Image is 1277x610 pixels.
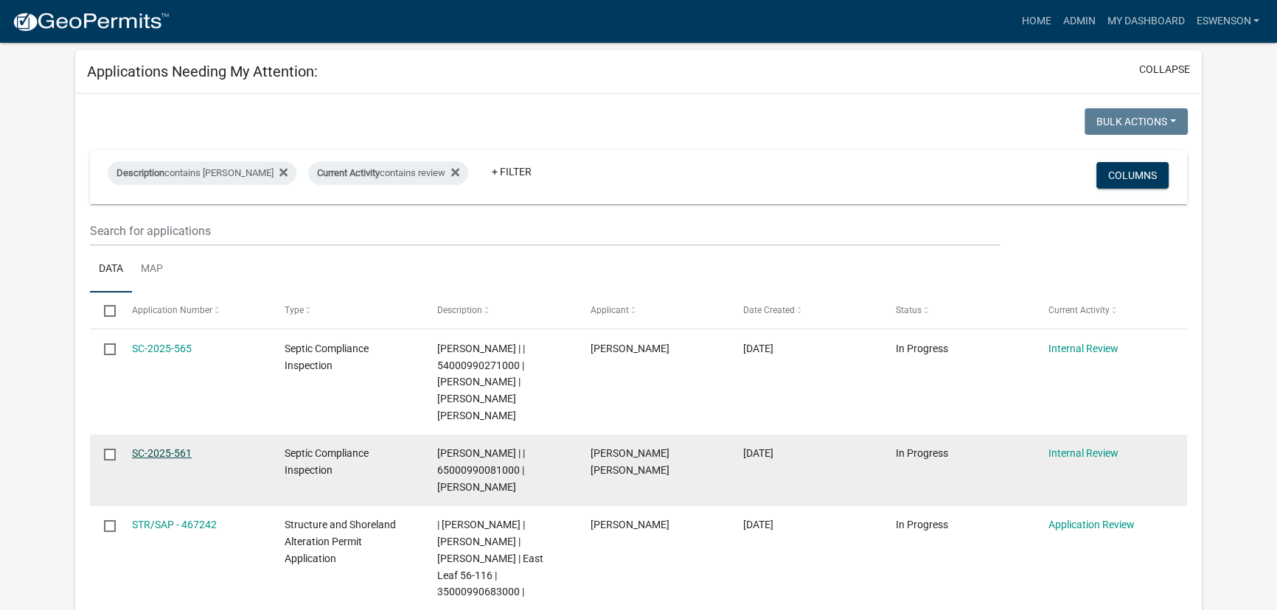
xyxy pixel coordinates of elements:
span: Description [116,167,164,178]
datatable-header-cell: Description [423,292,576,328]
div: contains review [308,161,468,185]
span: Application Number [132,305,212,315]
button: collapse [1139,62,1190,77]
span: | Emma Swenson | MARY JO VESKRNA | DANIEL F VESKRNA | East Leaf 56-116 | 35000990683000 | [437,519,543,597]
a: Admin [1057,7,1101,35]
a: SC-2025-561 [132,447,192,459]
span: Emma Swenson | | 65000990081000 | TRAVIS S AUNE [437,447,525,493]
a: SC-2025-565 [132,343,192,354]
a: eswenson [1190,7,1265,35]
a: My Dashboard [1101,7,1190,35]
span: Dan Veskrna [590,519,669,530]
span: 08/24/2025 [743,343,773,354]
a: Map [132,246,172,293]
a: STR/SAP - 467242 [132,519,217,530]
datatable-header-cell: Status [881,292,1034,328]
a: Application Review [1048,519,1135,530]
span: In Progress [896,519,948,530]
span: Applicant [590,305,628,315]
span: In Progress [896,447,948,459]
h5: Applications Needing My Attention: [87,63,318,80]
datatable-header-cell: Application Number [118,292,271,328]
span: Type [285,305,304,315]
a: Home [1015,7,1057,35]
div: contains [PERSON_NAME] [108,161,296,185]
span: Structure and Shoreland Alteration Permit Application [285,519,396,564]
span: Current Activity [1048,305,1110,315]
datatable-header-cell: Applicant [576,292,728,328]
a: Data [90,246,132,293]
span: Philip Stoll [590,343,669,354]
button: Columns [1096,162,1169,189]
a: + Filter [480,158,543,185]
button: Bulk Actions [1085,108,1188,135]
span: Peter Ross Johnson [590,447,669,476]
datatable-header-cell: Type [271,292,423,328]
span: Description [437,305,482,315]
datatable-header-cell: Current Activity [1034,292,1187,328]
span: Septic Compliance Inspection [285,447,369,476]
datatable-header-cell: Date Created [728,292,881,328]
span: 08/22/2025 [743,447,773,459]
span: 08/21/2025 [743,519,773,530]
span: In Progress [896,343,948,354]
input: Search for applications [90,216,1001,246]
span: Emma Swenson | | 54000990271000 | AARON J BENGTSON | SHELBY JO BENGTSON [437,343,525,421]
span: Status [896,305,922,315]
datatable-header-cell: Select [90,292,118,328]
a: Internal Review [1048,447,1118,459]
a: Internal Review [1048,343,1118,354]
span: Septic Compliance Inspection [285,343,369,371]
span: Current Activity [317,167,380,178]
span: Date Created [743,305,795,315]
